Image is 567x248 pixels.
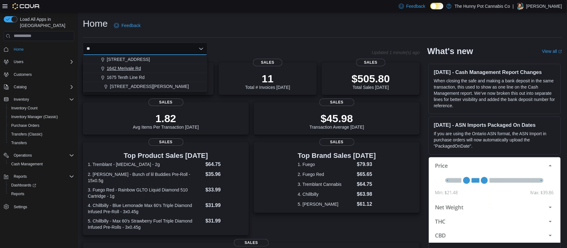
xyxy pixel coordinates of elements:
[11,152,35,159] button: Operations
[6,104,77,113] button: Inventory Count
[298,191,354,197] dt: 4. Chillbilly
[9,190,74,198] span: Reports
[12,3,40,9] img: Cova
[434,131,555,149] p: If you are using the Ontario ASN format, the ASN Import in purchase orders will now automatically...
[298,152,376,159] h3: Top Brand Sales [DATE]
[430,9,431,10] span: Dark Mode
[372,50,420,55] p: Updated 1 minute(s) ago
[406,3,425,9] span: Feedback
[9,160,74,168] span: Cash Management
[253,59,282,66] span: Sales
[11,46,26,53] a: Home
[107,56,150,62] span: [STREET_ADDRESS]
[9,104,74,112] span: Inventory Count
[319,138,354,146] span: Sales
[14,47,24,52] span: Home
[9,104,40,112] a: Inventory Count
[9,139,29,147] a: Transfers
[14,97,29,102] span: Inventory
[309,112,364,130] div: Transaction Average [DATE]
[88,171,203,184] dt: 2. [PERSON_NAME] - Bunch of lil Buddies Pre-Roll - 15x0.5g
[298,161,354,168] dt: 1. Fuego
[88,202,203,215] dt: 4. Chillbilly - Blue Lemonade Max 60's Triple Diamond Infused Pre-Roll - 3x0.45g
[11,191,24,196] span: Reports
[11,106,38,111] span: Inventory Count
[6,121,77,130] button: Purchase Orders
[1,202,77,211] button: Settings
[11,173,74,180] span: Reports
[1,57,77,66] button: Users
[430,3,443,9] input: Dark Mode
[11,45,74,53] span: Home
[6,160,77,168] button: Cash Management
[11,203,30,211] a: Settings
[9,113,60,121] a: Inventory Manager (Classic)
[298,201,354,207] dt: 5. [PERSON_NAME]
[11,123,40,128] span: Purchase Orders
[11,96,74,103] span: Inventory
[1,95,77,104] button: Inventory
[11,71,34,78] a: Customers
[11,58,74,66] span: Users
[206,217,244,225] dd: $31.99
[357,181,376,188] dd: $64.75
[206,161,244,168] dd: $64.75
[83,82,207,91] button: [STREET_ADDRESS][PERSON_NAME]
[434,69,555,75] h3: [DATE] - Cash Management Report Changes
[1,151,77,160] button: Operations
[1,45,77,54] button: Home
[9,190,27,198] a: Reports
[14,85,26,90] span: Catalog
[434,122,555,128] h3: [DATE] - ASN Imports Packaged On Dates
[9,181,74,189] span: Dashboards
[11,58,26,66] button: Users
[11,152,74,159] span: Operations
[83,17,108,30] h1: Home
[206,186,244,194] dd: $33.99
[356,59,385,66] span: Sales
[149,138,183,146] span: Sales
[17,16,74,29] span: Load All Apps in [GEOGRAPHIC_DATA]
[526,2,562,10] p: [PERSON_NAME]
[14,153,32,158] span: Operations
[206,202,244,209] dd: $31.99
[558,50,562,53] svg: External link
[11,96,31,103] button: Inventory
[1,83,77,91] button: Catalog
[6,130,77,139] button: Transfers (Classic)
[319,99,354,106] span: Sales
[11,183,36,188] span: Dashboards
[516,2,524,10] div: Colten McCarthy
[9,122,42,129] a: Purchase Orders
[88,161,203,168] dt: 1. Tremblant - [MEDICAL_DATA] - 2g
[357,191,376,198] dd: $63.98
[199,46,204,51] button: Close list of options
[357,161,376,168] dd: $79.93
[110,83,189,90] span: [STREET_ADDRESS][PERSON_NAME]
[455,2,510,10] p: The Hunny Pot Cannabis Co
[357,171,376,178] dd: $65.65
[245,72,290,90] div: Total # Invoices [DATE]
[83,73,207,82] button: 1675 Tenth Line Rd
[11,71,74,78] span: Customers
[357,200,376,208] dd: $61.12
[542,49,562,54] a: View allExternal link
[88,152,244,159] h3: Top Product Sales [DATE]
[133,112,199,130] div: Avg Items Per Transaction [DATE]
[11,162,43,167] span: Cash Management
[121,22,140,29] span: Feedback
[434,78,555,109] p: When closing the safe and making a bank deposit in the same transaction, this used to show as one...
[149,99,183,106] span: Sales
[9,160,45,168] a: Cash Management
[9,122,74,129] span: Purchase Orders
[11,203,74,210] span: Settings
[107,74,144,80] span: 1675 Tenth Line Rd
[1,70,77,79] button: Customers
[88,187,203,199] dt: 3. Fuego Red - Rainbow GLTO Liquid Diamond 510 Cartridge - 1g
[4,42,74,227] nav: Complex example
[83,55,207,64] button: [STREET_ADDRESS]
[11,114,58,119] span: Inventory Manager (Classic)
[298,181,354,187] dt: 3. Tremblant Cannabis
[245,72,290,85] p: 11
[11,83,29,91] button: Catalog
